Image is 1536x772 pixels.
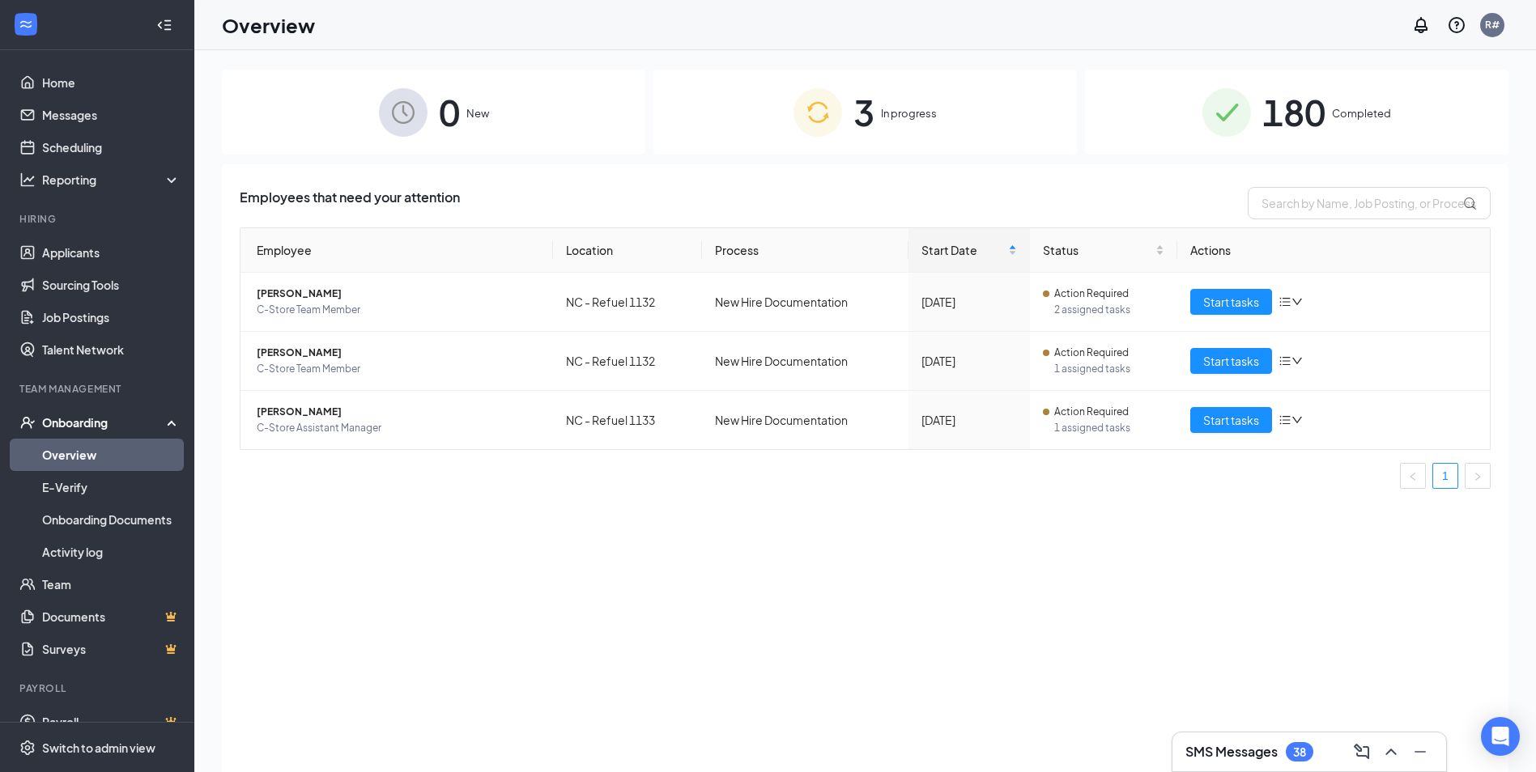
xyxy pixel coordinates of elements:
[257,420,540,436] span: C-Store Assistant Manager
[19,414,36,431] svg: UserCheck
[1190,289,1272,315] button: Start tasks
[1485,18,1500,32] div: R#
[1473,472,1483,481] span: right
[1447,15,1466,35] svg: QuestionInfo
[1411,15,1431,35] svg: Notifications
[1054,302,1164,318] span: 2 assigned tasks
[702,228,908,273] th: Process
[921,411,1018,429] div: [DATE]
[1407,739,1433,765] button: Minimize
[42,536,181,568] a: Activity log
[921,293,1018,311] div: [DATE]
[19,681,177,695] div: Payroll
[439,84,460,140] span: 0
[222,11,315,39] h1: Overview
[42,269,181,301] a: Sourcing Tools
[1352,742,1372,761] svg: ComposeMessage
[553,228,702,273] th: Location
[257,302,540,318] span: C-Store Team Member
[1054,286,1129,302] span: Action Required
[921,352,1018,370] div: [DATE]
[1400,463,1426,489] li: Previous Page
[42,706,181,738] a: PayrollCrown
[1177,228,1490,273] th: Actions
[1190,407,1272,433] button: Start tasks
[1408,472,1418,481] span: left
[1433,464,1457,488] a: 1
[853,84,874,140] span: 3
[257,404,540,420] span: [PERSON_NAME]
[1291,355,1303,367] span: down
[19,172,36,188] svg: Analysis
[1203,293,1259,311] span: Start tasks
[1432,463,1458,489] li: 1
[1349,739,1375,765] button: ComposeMessage
[156,17,172,33] svg: Collapse
[553,273,702,332] td: NC - Refuel 1132
[1465,463,1491,489] li: Next Page
[1378,739,1404,765] button: ChevronUp
[1043,241,1152,259] span: Status
[42,414,167,431] div: Onboarding
[19,740,36,756] svg: Settings
[1279,295,1291,308] span: bars
[1279,354,1291,367] span: bars
[42,131,181,163] a: Scheduling
[1054,361,1164,377] span: 1 assigned tasks
[1248,187,1491,219] input: Search by Name, Job Posting, or Process
[921,241,1006,259] span: Start Date
[1203,352,1259,370] span: Start tasks
[1054,420,1164,436] span: 1 assigned tasks
[1400,463,1426,489] button: left
[42,172,181,188] div: Reporting
[1185,743,1278,761] h3: SMS Messages
[257,361,540,377] span: C-Store Team Member
[42,600,181,633] a: DocumentsCrown
[1293,745,1306,759] div: 38
[1291,296,1303,308] span: down
[1262,84,1325,140] span: 180
[702,332,908,391] td: New Hire Documentation
[1381,742,1401,761] svg: ChevronUp
[466,105,489,121] span: New
[1054,404,1129,420] span: Action Required
[553,332,702,391] td: NC - Refuel 1132
[1481,717,1520,756] div: Open Intercom Messenger
[1465,463,1491,489] button: right
[42,471,181,503] a: E-Verify
[42,740,155,756] div: Switch to admin view
[257,286,540,302] span: [PERSON_NAME]
[1030,228,1177,273] th: Status
[42,503,181,536] a: Onboarding Documents
[1291,414,1303,426] span: down
[1332,105,1391,121] span: Completed
[240,187,460,219] span: Employees that need your attention
[702,273,908,332] td: New Hire Documentation
[42,99,181,131] a: Messages
[42,633,181,665] a: SurveysCrown
[42,568,181,600] a: Team
[42,301,181,333] a: Job Postings
[553,391,702,449] td: NC - Refuel 1133
[42,66,181,99] a: Home
[1054,345,1129,361] span: Action Required
[702,391,908,449] td: New Hire Documentation
[1190,348,1272,374] button: Start tasks
[42,236,181,269] a: Applicants
[19,382,177,396] div: Team Management
[1279,414,1291,426] span: bars
[42,439,181,471] a: Overview
[19,212,177,226] div: Hiring
[42,333,181,366] a: Talent Network
[18,16,34,32] svg: WorkstreamLogo
[1203,411,1259,429] span: Start tasks
[257,345,540,361] span: [PERSON_NAME]
[1410,742,1430,761] svg: Minimize
[240,228,553,273] th: Employee
[881,105,937,121] span: In progress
